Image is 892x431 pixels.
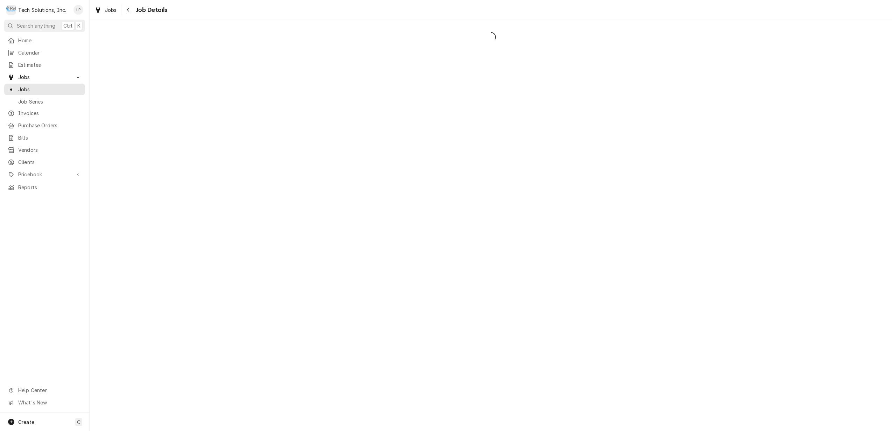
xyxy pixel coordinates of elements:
a: Go to Jobs [4,71,85,83]
a: Job Series [4,96,85,107]
span: Jobs [18,86,82,93]
div: Lisa Paschal's Avatar [73,5,83,15]
a: Reports [4,182,85,193]
span: K [77,22,80,29]
a: Go to Help Center [4,384,85,396]
div: Tech Solutions, Inc.'s Avatar [6,5,16,15]
span: Loading... [90,30,892,44]
span: Calendar [18,49,82,56]
span: Jobs [18,73,71,81]
span: Vendors [18,146,82,154]
a: Invoices [4,107,85,119]
span: Invoices [18,109,82,117]
span: C [77,418,80,426]
span: Search anything [17,22,55,29]
span: Pricebook [18,171,71,178]
a: Bills [4,132,85,143]
span: Purchase Orders [18,122,82,129]
span: Home [18,37,82,44]
a: Purchase Orders [4,120,85,131]
span: Ctrl [63,22,72,29]
a: Go to What's New [4,397,85,408]
a: Estimates [4,59,85,71]
span: Reports [18,184,82,191]
span: Job Details [134,5,168,15]
span: Job Series [18,98,82,105]
a: Go to Pricebook [4,169,85,180]
div: LP [73,5,83,15]
a: Calendar [4,47,85,58]
span: Clients [18,158,82,166]
a: Clients [4,156,85,168]
div: Tech Solutions, Inc. [18,6,66,14]
span: Estimates [18,61,82,69]
span: Bills [18,134,82,141]
button: Navigate back [123,4,134,15]
span: Help Center [18,387,81,394]
span: Jobs [105,6,117,14]
a: Vendors [4,144,85,156]
button: Search anythingCtrlK [4,20,85,32]
div: T [6,5,16,15]
a: Jobs [4,84,85,95]
span: Create [18,419,34,425]
a: Home [4,35,85,46]
span: What's New [18,399,81,406]
a: Jobs [92,4,120,16]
